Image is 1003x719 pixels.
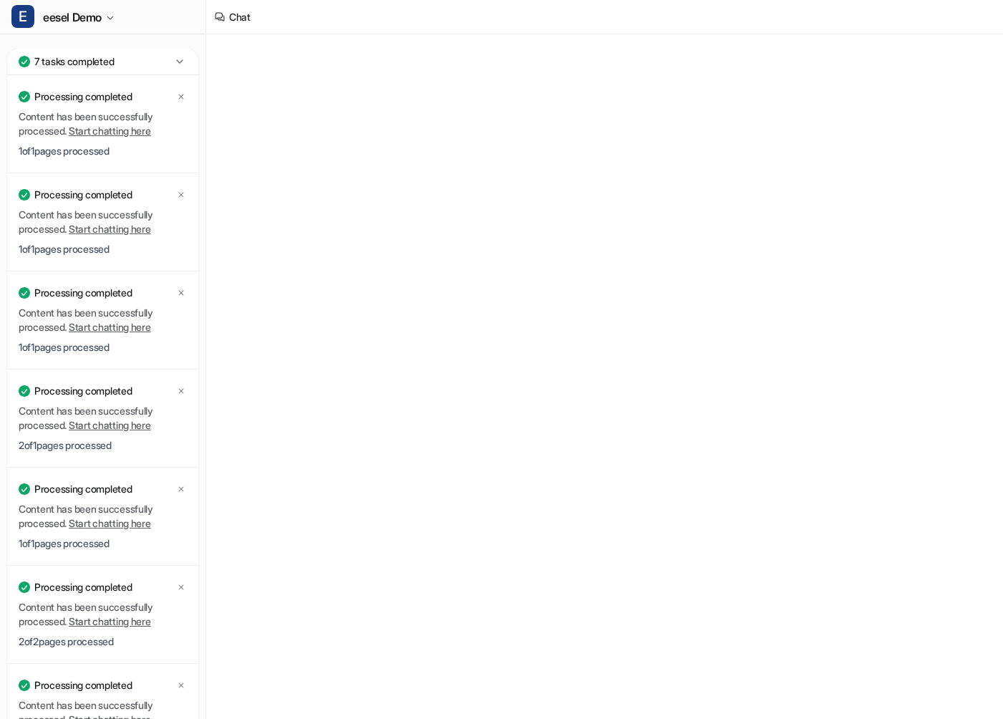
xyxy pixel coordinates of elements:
[34,90,132,104] p: Processing completed
[34,286,132,300] p: Processing completed
[69,125,151,137] a: Start chatting here
[69,321,151,333] a: Start chatting here
[6,43,200,63] a: Chat
[19,404,187,433] p: Content has been successfully processed.
[34,678,132,693] p: Processing completed
[19,600,187,629] p: Content has been successfully processed.
[34,580,132,594] p: Processing completed
[19,502,187,531] p: Content has been successfully processed.
[69,517,151,529] a: Start chatting here
[34,384,132,398] p: Processing completed
[19,110,187,138] p: Content has been successfully processed.
[19,536,187,551] p: 1 of 1 pages processed
[69,615,151,627] a: Start chatting here
[19,340,187,354] p: 1 of 1 pages processed
[69,419,151,431] a: Start chatting here
[11,5,34,28] span: E
[19,634,187,649] p: 2 of 2 pages processed
[34,482,132,496] p: Processing completed
[34,188,132,202] p: Processing completed
[34,54,114,69] p: 7 tasks completed
[19,438,187,453] p: 2 of 1 pages processed
[43,7,102,27] span: eesel Demo
[69,223,151,235] a: Start chatting here
[19,208,187,236] p: Content has been successfully processed.
[229,9,251,24] div: Chat
[19,242,187,256] p: 1 of 1 pages processed
[19,306,187,334] p: Content has been successfully processed.
[19,144,187,158] p: 1 of 1 pages processed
